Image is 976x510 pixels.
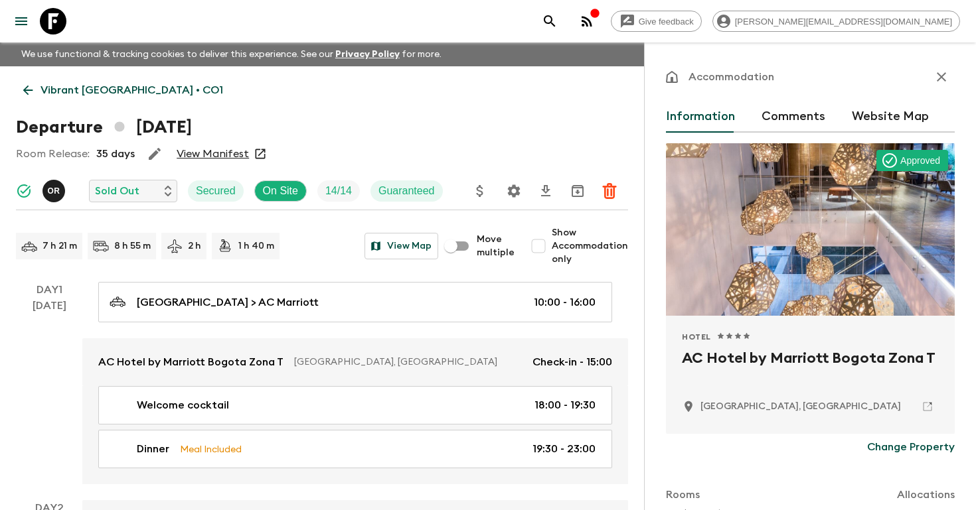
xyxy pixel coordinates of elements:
a: Privacy Policy [335,50,400,59]
p: We use functional & tracking cookies to deliver this experience. See our for more. [16,42,447,66]
p: Room Release: [16,146,90,162]
p: Check-in - 15:00 [532,354,612,370]
button: search adventures [536,8,563,34]
span: Show Accommodation only [552,226,628,266]
div: Photo of AC Hotel by Marriott Bogota Zona T [666,143,955,316]
p: O R [47,186,60,196]
button: Update Price, Early Bird Discount and Costs [467,178,493,204]
div: Trip Fill [317,180,360,202]
button: OR [42,180,68,202]
a: Welcome cocktail18:00 - 19:30 [98,386,612,424]
p: Bogota, Colombia [700,400,901,413]
button: Download CSV [532,178,559,204]
p: 10:00 - 16:00 [534,294,596,310]
span: [PERSON_NAME][EMAIL_ADDRESS][DOMAIN_NAME] [728,17,959,27]
p: Welcome cocktail [137,397,229,413]
button: Archive (Completed, Cancelled or Unsynced Departures only) [564,178,591,204]
p: Allocations [897,487,955,503]
span: Oscar Rincon [42,184,68,194]
button: Delete [596,178,623,204]
div: [PERSON_NAME][EMAIL_ADDRESS][DOMAIN_NAME] [712,11,960,32]
p: AC Hotel by Marriott Bogota Zona T [98,354,284,370]
p: 19:30 - 23:00 [532,441,596,457]
a: Give feedback [611,11,702,32]
div: On Site [254,180,307,202]
a: Vibrant [GEOGRAPHIC_DATA] • CO1 [16,77,230,103]
p: 8 h 55 m [114,239,151,253]
button: Comments [762,101,825,133]
p: Secured [196,183,236,199]
p: 2 h [188,239,201,253]
p: On Site [263,183,298,199]
span: Give feedback [631,17,701,27]
button: Change Property [867,434,955,460]
button: View Map [365,233,438,259]
p: Sold Out [95,183,139,199]
a: [GEOGRAPHIC_DATA] > AC Marriott10:00 - 16:00 [98,282,612,322]
p: Meal Included [180,442,242,456]
p: Change Property [867,439,955,455]
button: Settings [501,178,527,204]
p: [GEOGRAPHIC_DATA] > AC Marriott [137,294,319,310]
p: Approved [900,154,940,167]
p: Accommodation [689,69,774,85]
p: Vibrant [GEOGRAPHIC_DATA] • CO1 [41,82,223,98]
button: Information [666,101,735,133]
svg: Synced Successfully [16,183,32,199]
p: 1 h 40 m [238,239,274,253]
h2: AC Hotel by Marriott Bogota Zona T [682,348,939,390]
p: Day 1 [16,282,82,298]
button: Website Map [852,101,929,133]
h1: Departure [DATE] [16,114,192,141]
p: 35 days [96,146,135,162]
p: 14 / 14 [325,183,352,199]
p: 18:00 - 19:30 [534,397,596,413]
a: AC Hotel by Marriott Bogota Zona T[GEOGRAPHIC_DATA], [GEOGRAPHIC_DATA]Check-in - 15:00 [82,338,628,386]
div: Secured [188,180,244,202]
p: Guaranteed [378,183,435,199]
p: 7 h 21 m [42,239,77,253]
a: View Manifest [177,147,249,160]
p: Dinner [137,441,169,457]
span: Move multiple [477,233,515,259]
p: Rooms [666,487,700,503]
a: DinnerMeal Included19:30 - 23:00 [98,430,612,468]
span: Hotel [682,332,711,342]
p: [GEOGRAPHIC_DATA], [GEOGRAPHIC_DATA] [294,355,522,369]
div: [DATE] [33,298,66,484]
button: menu [8,8,35,34]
